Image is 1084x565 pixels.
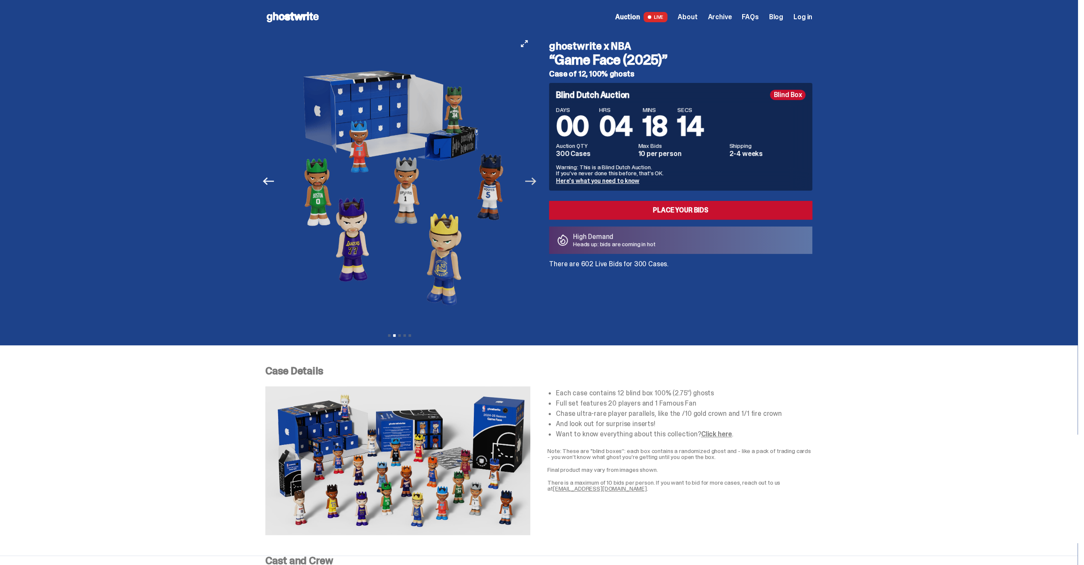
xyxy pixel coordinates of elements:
[556,150,633,157] dd: 300 Cases
[519,38,529,49] button: View full-screen
[729,143,805,149] dt: Shipping
[708,14,731,21] a: Archive
[770,90,805,100] div: Blind Box
[556,91,629,99] h4: Blind Dutch Auction
[556,390,812,397] li: Each case contains 12 blind box 100% (2.75”) ghosts
[599,109,632,144] span: 04
[573,233,655,240] p: High Demand
[729,150,805,157] dd: 2-4 weeks
[547,480,812,491] p: There is a maximum of 10 bids per person. If you want to bid for more cases, reach out to us at .
[573,241,655,247] p: Heads up: bids are coming in hot
[393,334,396,337] button: View slide 2
[556,177,639,185] a: Here's what you need to know
[388,334,391,337] button: View slide 1
[547,467,812,473] p: Final product may vary from images shown.
[398,334,401,337] button: View slide 3
[556,400,812,407] li: Full set features 20 players and 1 Famous Fan
[643,107,667,113] span: MINS
[553,485,647,492] a: [EMAIL_ADDRESS][DOMAIN_NAME]
[769,14,783,21] a: Blog
[599,107,632,113] span: HRS
[742,14,758,21] a: FAQs
[283,34,518,328] img: NBA-Hero-2.png
[615,12,667,22] a: Auction LIVE
[793,14,812,21] a: Log in
[701,430,732,438] a: Click here
[556,431,812,438] li: Want to know everything about this collection? .
[556,143,633,149] dt: Auction QTY
[678,14,697,21] a: About
[265,366,812,376] p: Case Details
[259,172,278,191] button: Previous
[549,53,812,67] h3: “Game Face (2025)”
[615,14,640,21] span: Auction
[638,143,724,149] dt: Max Bids
[549,201,812,220] a: Place your Bids
[677,109,703,144] span: 14
[547,448,812,460] p: Note: These are "blind boxes”: each box contains a randomized ghost and - like a pack of trading ...
[403,334,406,337] button: View slide 4
[556,421,812,427] li: And look out for surprise inserts!
[638,150,724,157] dd: 10 per person
[556,410,812,417] li: Chase ultra-rare player parallels, like the /10 gold crown and 1/1 fire crown
[549,41,812,51] h4: ghostwrite x NBA
[265,386,530,535] img: NBA-Case-Details.png
[643,12,668,22] span: LIVE
[556,107,589,113] span: DAYS
[556,109,589,144] span: 00
[643,109,667,144] span: 18
[521,172,540,191] button: Next
[677,107,703,113] span: SECS
[549,70,812,78] h5: Case of 12, 100% ghosts
[549,261,812,268] p: There are 602 Live Bids for 300 Cases.
[408,334,411,337] button: View slide 5
[556,164,805,176] p: Warning: This is a Blind Dutch Auction. If you’ve never done this before, that’s OK.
